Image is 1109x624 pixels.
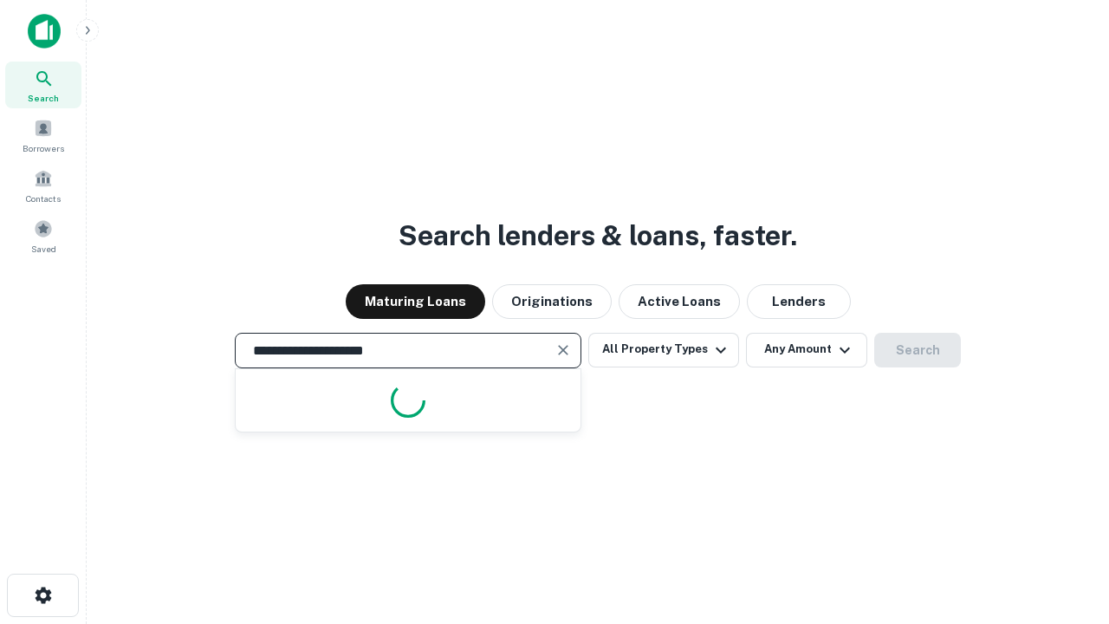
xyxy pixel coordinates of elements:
[31,242,56,256] span: Saved
[747,284,851,319] button: Lenders
[5,212,81,259] a: Saved
[492,284,612,319] button: Originations
[551,338,575,362] button: Clear
[399,215,797,257] h3: Search lenders & loans, faster.
[5,112,81,159] a: Borrowers
[1022,485,1109,569] iframe: Chat Widget
[5,162,81,209] a: Contacts
[746,333,867,367] button: Any Amount
[28,91,59,105] span: Search
[346,284,485,319] button: Maturing Loans
[5,62,81,108] a: Search
[28,14,61,49] img: capitalize-icon.png
[26,192,61,205] span: Contacts
[23,141,64,155] span: Borrowers
[588,333,739,367] button: All Property Types
[619,284,740,319] button: Active Loans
